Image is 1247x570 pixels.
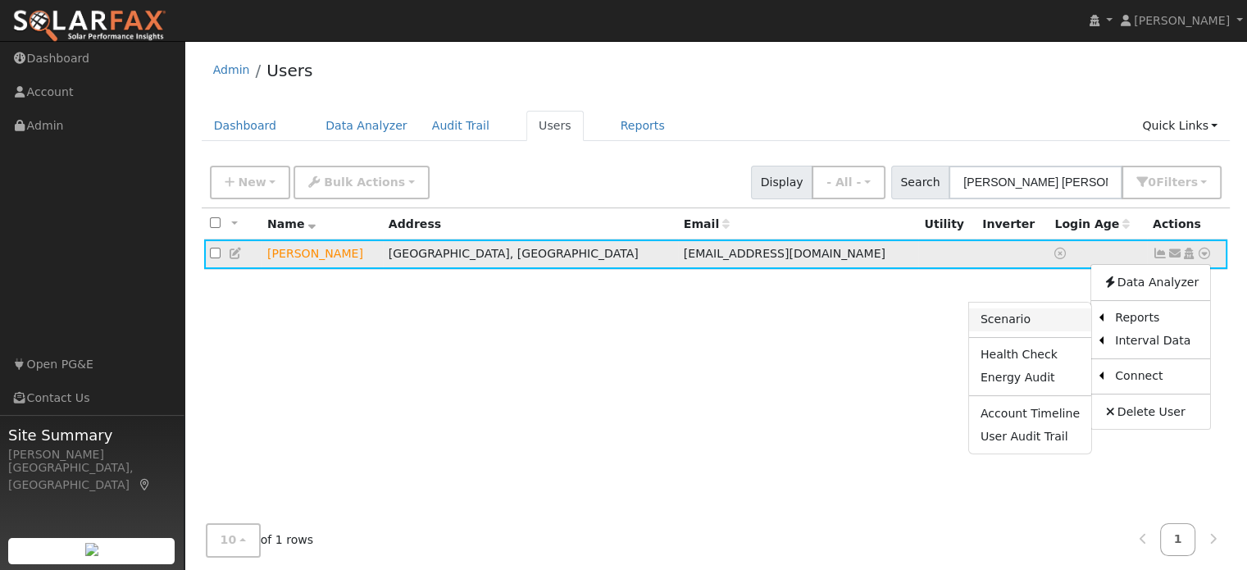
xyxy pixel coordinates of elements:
a: Energy Audit Report [969,367,1091,390]
span: Site Summary [8,424,175,446]
a: Users [526,111,584,141]
a: Dashboard [202,111,289,141]
button: New [210,166,291,199]
a: Reports [608,111,677,141]
span: 10 [221,534,237,547]
a: Reports [1104,307,1210,330]
a: Other actions [1197,245,1212,262]
a: Health Check Report [969,344,1091,367]
span: Filter [1156,176,1198,189]
button: 10 [206,524,261,558]
a: jmitch2788@icloud.com [1167,245,1182,262]
div: Utility [924,216,971,233]
div: Address [389,216,672,233]
a: Users [266,61,312,80]
span: Display [751,166,812,199]
a: Admin [213,63,250,76]
span: Days since last login [1054,217,1130,230]
span: Bulk Actions [324,176,405,189]
div: [GEOGRAPHIC_DATA], [GEOGRAPHIC_DATA] [8,459,175,494]
a: Data Analyzer [313,111,420,141]
a: Edit User [229,247,243,260]
span: Email [684,217,730,230]
span: [PERSON_NAME] [1134,14,1230,27]
span: Search [891,166,949,199]
a: Login As [1181,247,1196,260]
a: Account Timeline Report [969,402,1091,425]
a: Data Analyzer [1091,271,1210,294]
div: Actions [1153,216,1222,233]
span: New [238,176,266,189]
a: Quick Links [1130,111,1230,141]
a: Audit Trail [420,111,502,141]
td: [GEOGRAPHIC_DATA], [GEOGRAPHIC_DATA] [383,239,678,270]
span: Name [267,217,316,230]
a: Interval Data [1104,330,1210,353]
div: [PERSON_NAME] [8,446,175,463]
button: 0Filters [1122,166,1222,199]
a: Map [138,478,152,491]
a: Connect [1104,365,1210,388]
img: SolarFax [12,9,166,43]
span: s [1190,176,1197,189]
a: Delete User [1091,400,1210,423]
button: Bulk Actions [294,166,429,199]
input: Search [949,166,1122,199]
a: No login access [1054,247,1069,260]
a: User Audit Trail [969,425,1091,448]
button: - All - [812,166,885,199]
span: of 1 rows [206,524,314,558]
div: Inverter [982,216,1043,233]
img: retrieve [85,543,98,556]
span: [EMAIL_ADDRESS][DOMAIN_NAME] [684,247,885,260]
a: 1 [1160,524,1196,556]
td: Lead [262,239,383,270]
a: Scenario Report [969,308,1091,331]
a: Not connected [1153,247,1167,260]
